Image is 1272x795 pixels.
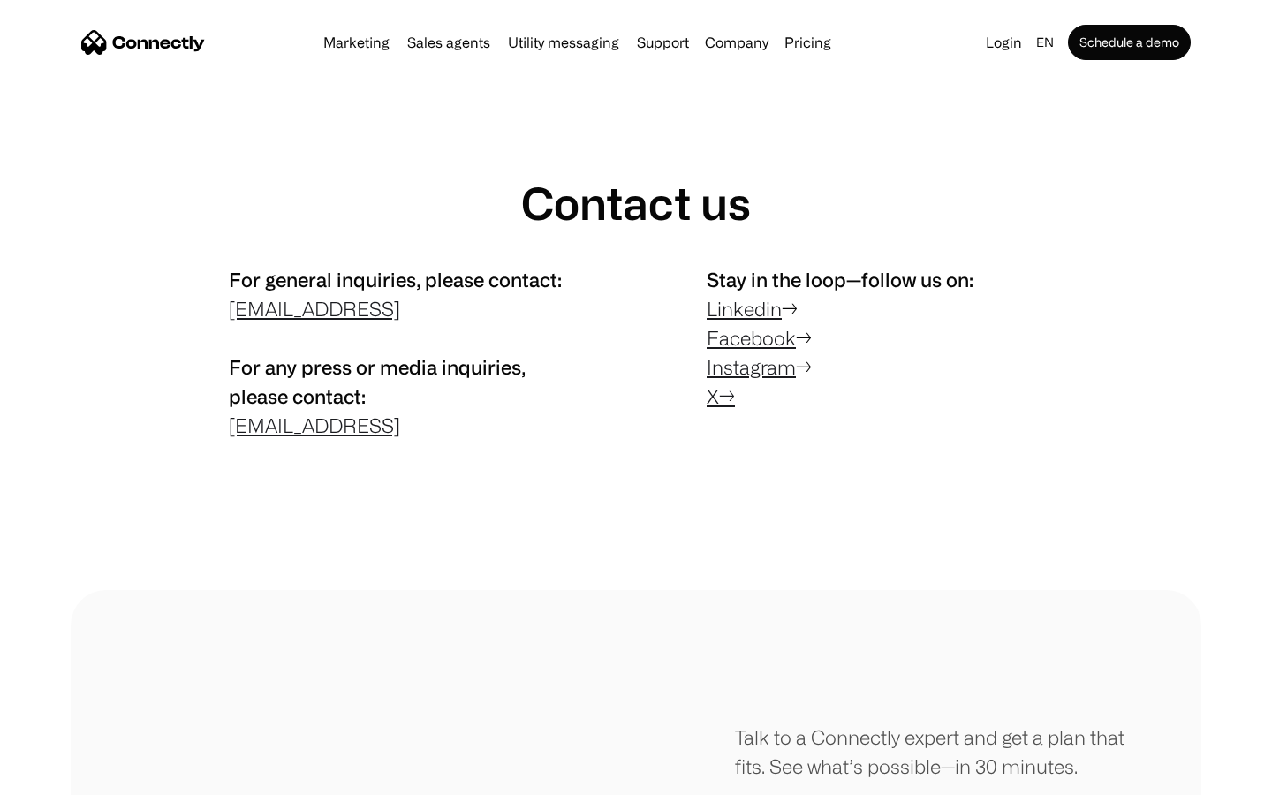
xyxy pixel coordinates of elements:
a: home [81,29,205,56]
a: → [719,385,735,407]
a: Marketing [316,35,397,49]
a: X [707,385,719,407]
div: en [1029,30,1064,55]
div: Company [700,30,774,55]
a: Linkedin [707,298,782,320]
p: → → → [707,265,1043,411]
a: Instagram [707,356,796,378]
a: [EMAIL_ADDRESS] [229,298,400,320]
div: en [1036,30,1054,55]
div: Company [705,30,768,55]
span: Stay in the loop—follow us on: [707,269,973,291]
ul: Language list [35,764,106,789]
div: Talk to a Connectly expert and get a plan that fits. See what’s possible—in 30 minutes. [735,723,1131,781]
h1: Contact us [521,177,751,230]
span: For general inquiries, please contact: [229,269,562,291]
span: For any press or media inquiries, please contact: [229,356,526,407]
a: [EMAIL_ADDRESS] [229,414,400,436]
a: Sales agents [400,35,497,49]
a: Support [630,35,696,49]
a: Facebook [707,327,796,349]
aside: Language selected: English [18,762,106,789]
a: Schedule a demo [1068,25,1191,60]
a: Pricing [777,35,838,49]
a: Utility messaging [501,35,626,49]
a: Login [979,30,1029,55]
